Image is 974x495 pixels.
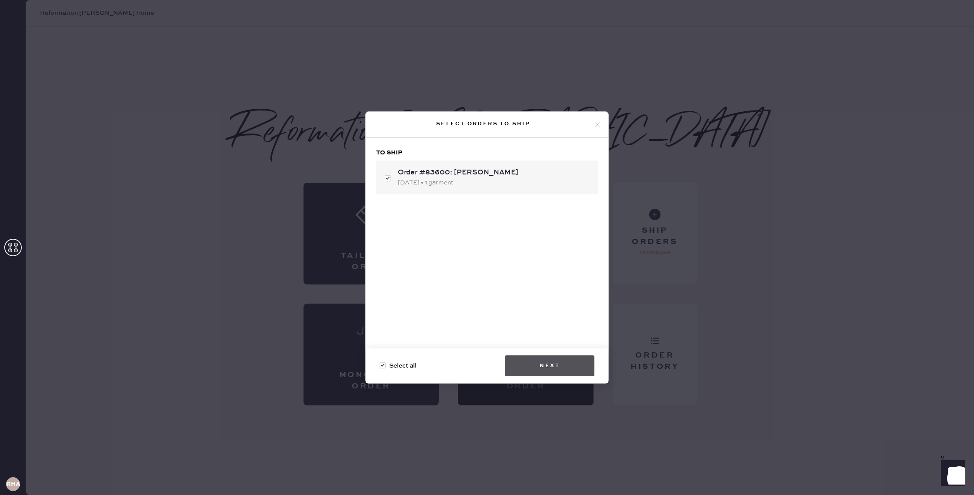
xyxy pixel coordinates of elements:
div: [DATE] • 1 garment [398,178,591,187]
div: Select orders to ship [373,119,594,129]
h3: To ship [376,148,598,157]
iframe: Front Chat [933,456,970,493]
div: Order #83600: [PERSON_NAME] [398,167,591,178]
button: Next [505,355,594,376]
h3: RHA [6,481,20,487]
span: Select all [389,361,417,371]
